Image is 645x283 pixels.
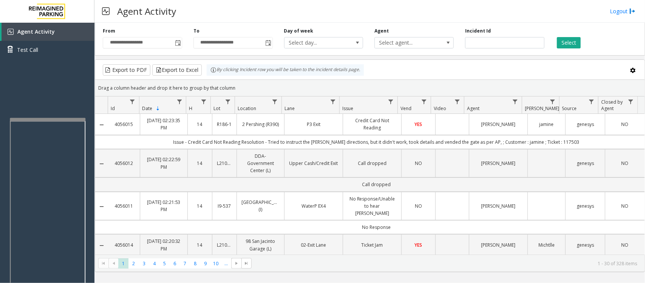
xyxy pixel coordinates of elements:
a: DDA-Government Center (L) [241,152,280,174]
a: Collapse Details [95,161,108,167]
a: Call dropped [348,160,397,167]
span: NO [621,242,628,248]
a: NO [406,160,430,167]
a: YES [406,241,430,249]
span: Select day... [285,37,347,48]
div: Data table [95,96,645,255]
span: Page 7 [180,258,190,269]
a: 14 [192,121,207,128]
a: 14 [192,241,207,249]
a: Ticket Jam [348,241,397,249]
span: NO [621,160,628,166]
a: Collapse Details [95,204,108,210]
span: Page 2 [128,258,139,269]
a: [GEOGRAPHIC_DATA] (I) [241,199,280,213]
span: Issue [343,105,354,112]
span: Go to the last page [244,260,250,266]
a: genesys [570,241,600,249]
span: [PERSON_NAME] [525,105,559,112]
span: Lane [285,105,295,112]
span: NO [415,160,422,166]
td: Issue - Credit Card Not Reading Resolution - Tried to instruct the [PERSON_NAME] directions, but ... [108,135,645,149]
a: Lot Filter Menu [223,96,233,107]
span: Page 11 [221,258,231,269]
span: Toggle popup [264,37,272,48]
span: Page 1 [118,258,128,269]
a: NO [610,241,640,249]
span: Go to the last page [241,258,252,269]
a: 02-Exit Lane [289,241,338,249]
span: Toggle popup [173,37,182,48]
span: NO [415,203,422,209]
span: Source [562,105,577,112]
span: Agent [467,105,479,112]
a: H Filter Menu [198,96,209,107]
span: Location [238,105,256,112]
span: Closed by Agent [601,99,623,112]
a: jamine [532,121,561,128]
a: [DATE] 02:23:35 PM [145,117,183,131]
span: YES [415,121,422,128]
label: Incident Id [465,28,491,34]
label: Agent [374,28,389,34]
span: Vend [401,105,411,112]
div: Drag a column header and drop it here to group by that column [95,81,645,95]
a: Michtlle [532,241,561,249]
a: 4056011 [113,202,135,210]
td: Call dropped [108,177,645,191]
a: Agent Filter Menu [510,96,520,107]
span: Video [434,105,446,112]
a: 2 Pershing (R390) [241,121,280,128]
a: Date Filter Menu [174,96,184,107]
button: Export to PDF [103,64,150,76]
a: [PERSON_NAME] [474,160,523,167]
a: 4056015 [113,121,135,128]
label: From [103,28,115,34]
kendo-pager-info: 1 - 30 of 328 items [256,260,637,267]
label: To [193,28,200,34]
a: NO [406,202,430,210]
a: [DATE] 02:20:32 PM [145,238,183,252]
img: infoIcon.svg [210,67,217,73]
span: Page 10 [211,258,221,269]
a: 4056014 [113,241,135,249]
a: Collapse Details [95,122,108,128]
span: Id [111,105,115,112]
span: Test Call [17,46,38,54]
a: L21065900 [217,241,232,249]
a: genesys [570,160,600,167]
img: pageIcon [102,2,110,20]
a: Issue Filter Menu [386,96,396,107]
button: Select [557,37,581,48]
button: Export to Excel [152,64,202,76]
span: Lot [213,105,220,112]
span: NO [621,203,628,209]
span: Page 9 [200,258,210,269]
a: 98 San Jacinto Garage (L) [241,238,280,252]
span: H [189,105,193,112]
a: No Response/Unable to hear [PERSON_NAME] [348,195,397,217]
img: 'icon' [8,29,14,35]
a: Agent Activity [2,23,94,41]
a: Closed by Agent Filter Menu [626,96,636,107]
span: Go to the next page [231,258,241,269]
span: Select agent... [375,37,438,48]
label: Day of week [284,28,314,34]
a: genesys [570,121,600,128]
a: Video Filter Menu [452,96,462,107]
span: Sortable [155,106,161,112]
span: Page 8 [190,258,200,269]
a: [PERSON_NAME] [474,241,523,249]
span: Go to the next page [234,260,240,266]
a: NO [610,202,640,210]
a: L21023900 [217,160,232,167]
a: genesys [570,202,600,210]
a: [DATE] 02:21:53 PM [145,199,183,213]
span: Page 3 [139,258,149,269]
div: By clicking Incident row you will be taken to the incident details page. [207,64,364,76]
a: [PERSON_NAME] [474,202,523,210]
span: Agent Activity [17,28,55,35]
img: logout [630,7,636,15]
a: Upper Cash/Credit Exit [289,160,338,167]
span: Page 4 [149,258,159,269]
